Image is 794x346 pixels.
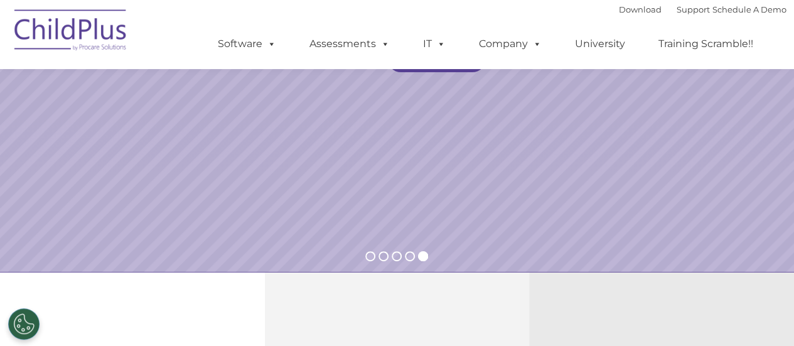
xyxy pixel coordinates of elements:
span: Phone number [174,134,228,144]
img: ChildPlus by Procare Solutions [8,1,134,63]
a: IT [410,31,458,57]
a: Training Scramble!! [646,31,766,57]
a: Software [205,31,289,57]
a: Download [619,4,662,14]
a: Schedule A Demo [712,4,786,14]
a: Company [466,31,554,57]
font: | [619,4,786,14]
a: Support [677,4,710,14]
a: Assessments [297,31,402,57]
button: Cookies Settings [8,308,40,340]
a: University [562,31,638,57]
span: Last name [174,83,213,92]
